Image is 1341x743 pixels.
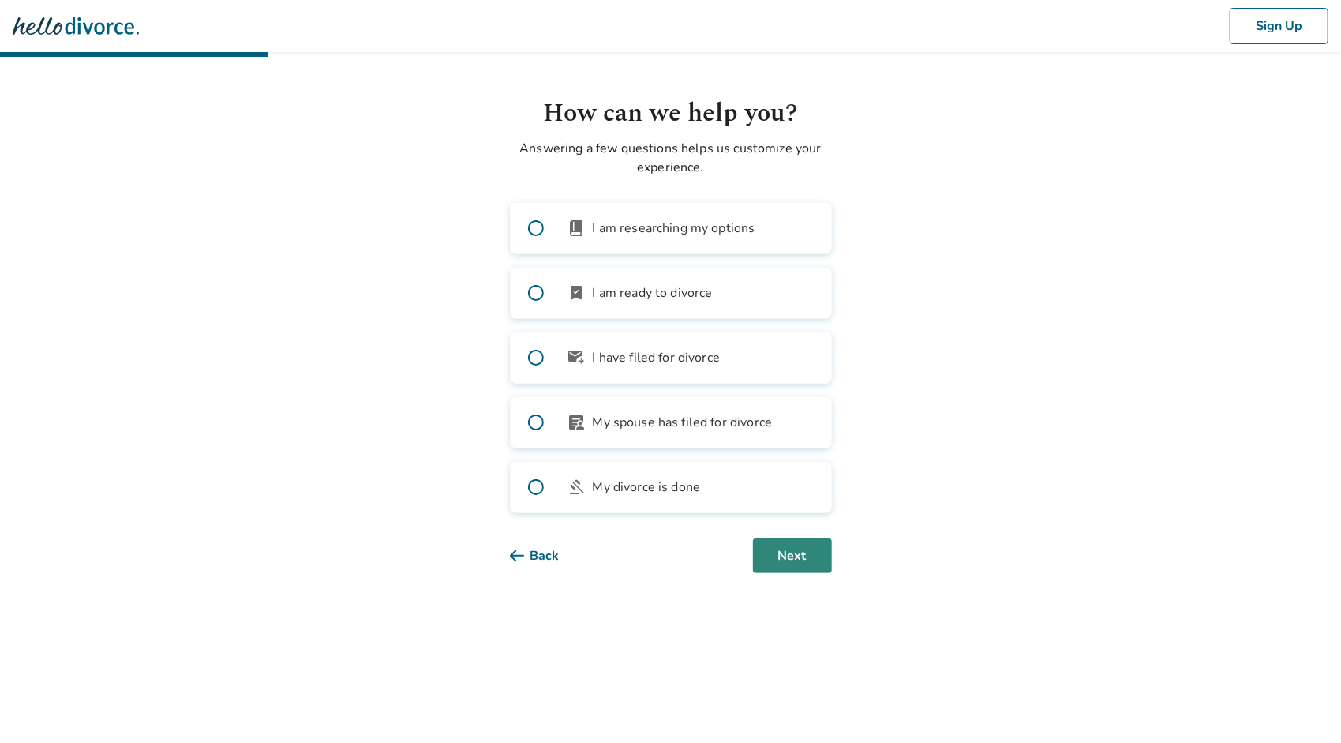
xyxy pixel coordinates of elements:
[567,478,586,497] span: gavel
[1262,667,1341,743] iframe: Chat Widget
[593,413,773,432] span: My spouse has filed for divorce
[567,219,586,238] span: book_2
[567,413,586,432] span: article_person
[593,348,721,367] span: I have filed for divorce
[593,219,755,238] span: I am researching my options
[593,283,713,302] span: I am ready to divorce
[567,348,586,367] span: outgoing_mail
[567,283,586,302] span: bookmark_check
[753,538,832,573] button: Next
[13,10,139,42] img: Hello Divorce Logo
[510,139,832,177] p: Answering a few questions helps us customize your experience.
[593,478,701,497] span: My divorce is done
[510,95,832,133] h1: How can we help you?
[1230,8,1328,44] button: Sign Up
[510,538,585,573] button: Back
